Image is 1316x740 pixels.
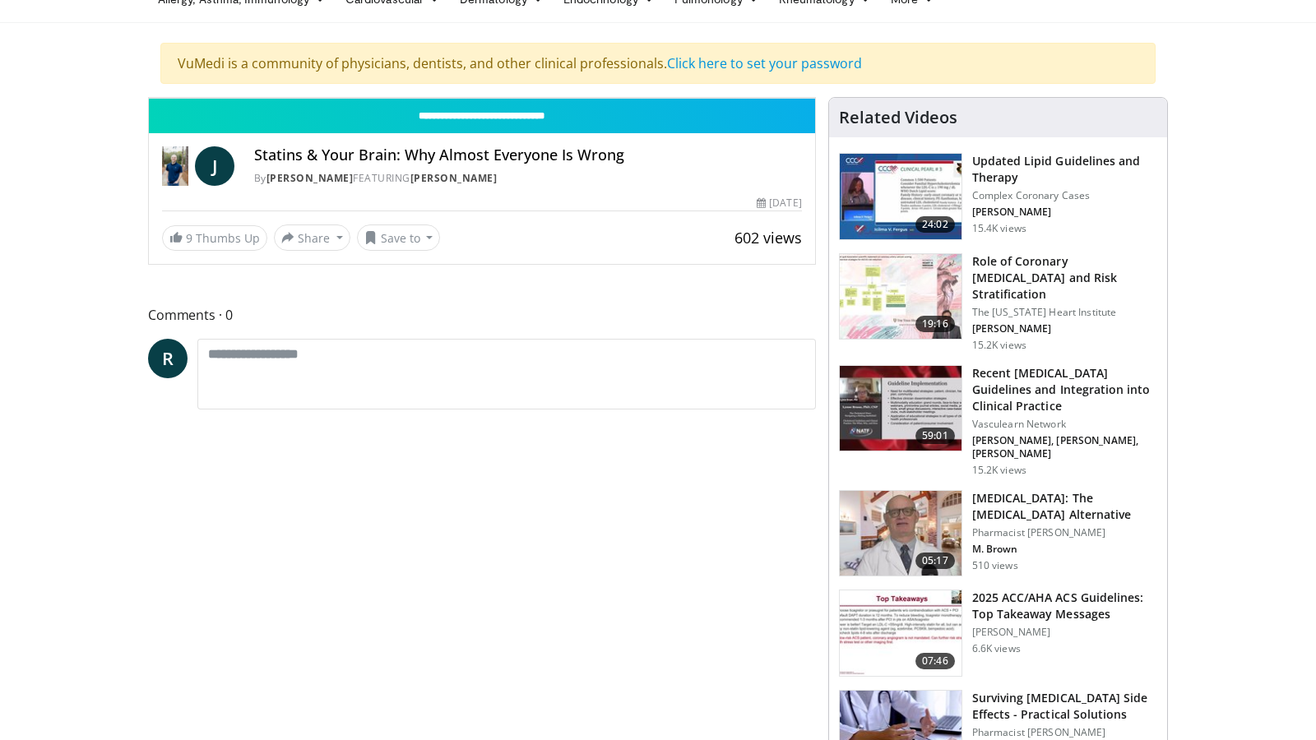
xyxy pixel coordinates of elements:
a: 05:17 [MEDICAL_DATA]: The [MEDICAL_DATA] Alternative Pharmacist [PERSON_NAME] M. Brown 510 views [839,490,1157,577]
span: 9 [186,230,192,246]
p: [PERSON_NAME], [PERSON_NAME], [PERSON_NAME] [972,434,1157,460]
img: 77f671eb-9394-4acc-bc78-a9f077f94e00.150x105_q85_crop-smart_upscale.jpg [840,154,962,239]
a: [PERSON_NAME] [266,171,354,185]
p: [PERSON_NAME] [972,626,1157,639]
div: By FEATURING [254,171,802,186]
h3: 2025 ACC/AHA ACS Guidelines: Top Takeaway Messages [972,590,1157,622]
a: 59:01 Recent [MEDICAL_DATA] Guidelines and Integration into Clinical Practice Vasculearn Network ... [839,365,1157,477]
p: Vasculearn Network [972,418,1157,431]
div: [DATE] [757,196,801,210]
span: Comments 0 [148,304,816,326]
p: Pharmacist [PERSON_NAME] [972,526,1157,539]
img: 87825f19-cf4c-4b91-bba1-ce218758c6bb.150x105_q85_crop-smart_upscale.jpg [840,366,962,451]
span: 602 views [734,228,802,247]
span: 59:01 [915,428,955,444]
button: Save to [357,224,441,251]
h4: Related Videos [839,108,957,127]
a: [PERSON_NAME] [410,171,498,185]
img: ce9609b9-a9bf-4b08-84dd-8eeb8ab29fc6.150x105_q85_crop-smart_upscale.jpg [840,491,962,576]
p: 15.2K views [972,339,1026,352]
p: 6.6K views [972,642,1021,655]
h3: Surviving [MEDICAL_DATA] Side Effects - Practical Solutions [972,690,1157,723]
p: 15.4K views [972,222,1026,235]
span: 19:16 [915,316,955,332]
a: J [195,146,234,186]
a: 9 Thumbs Up [162,225,267,251]
h4: Statins & Your Brain: Why Almost Everyone Is Wrong [254,146,802,164]
p: 510 views [972,559,1018,572]
img: 1efa8c99-7b8a-4ab5-a569-1c219ae7bd2c.150x105_q85_crop-smart_upscale.jpg [840,254,962,340]
a: Click here to set your password [667,54,862,72]
p: The [US_STATE] Heart Institute [972,306,1157,319]
video-js: Video Player [149,98,815,99]
img: Dr. Jordan Rennicke [162,146,188,186]
a: 24:02 Updated Lipid Guidelines and Therapy Complex Coronary Cases [PERSON_NAME] 15.4K views [839,153,1157,240]
button: Share [274,224,350,251]
a: 07:46 2025 ACC/AHA ACS Guidelines: Top Takeaway Messages [PERSON_NAME] 6.6K views [839,590,1157,677]
img: 369ac253-1227-4c00-b4e1-6e957fd240a8.150x105_q85_crop-smart_upscale.jpg [840,590,962,676]
h3: [MEDICAL_DATA]: The [MEDICAL_DATA] Alternative [972,490,1157,523]
p: Pharmacist [PERSON_NAME] [972,726,1157,739]
p: [PERSON_NAME] [972,206,1157,219]
h3: Updated Lipid Guidelines and Therapy [972,153,1157,186]
a: R [148,339,188,378]
h3: Role of Coronary [MEDICAL_DATA] and Risk Stratification [972,253,1157,303]
h3: Recent [MEDICAL_DATA] Guidelines and Integration into Clinical Practice [972,365,1157,414]
p: [PERSON_NAME] [972,322,1157,335]
p: 15.2K views [972,464,1026,477]
span: 07:46 [915,653,955,669]
div: VuMedi is a community of physicians, dentists, and other clinical professionals. [160,43,1156,84]
a: 19:16 Role of Coronary [MEDICAL_DATA] and Risk Stratification The [US_STATE] Heart Institute [PER... [839,253,1157,352]
span: 05:17 [915,553,955,569]
p: Complex Coronary Cases [972,189,1157,202]
span: 24:02 [915,216,955,233]
p: M. Brown [972,543,1157,556]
